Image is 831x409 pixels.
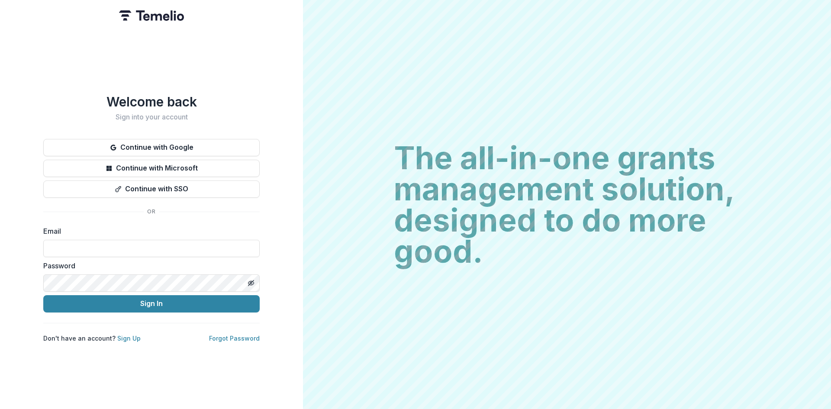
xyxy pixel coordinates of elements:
button: Continue with Google [43,139,260,156]
p: Don't have an account? [43,334,141,343]
button: Continue with Microsoft [43,160,260,177]
img: Temelio [119,10,184,21]
a: Sign Up [117,335,141,342]
button: Toggle password visibility [244,276,258,290]
h2: Sign into your account [43,113,260,121]
button: Continue with SSO [43,180,260,198]
label: Password [43,261,254,271]
button: Sign In [43,295,260,312]
label: Email [43,226,254,236]
h1: Welcome back [43,94,260,109]
a: Forgot Password [209,335,260,342]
